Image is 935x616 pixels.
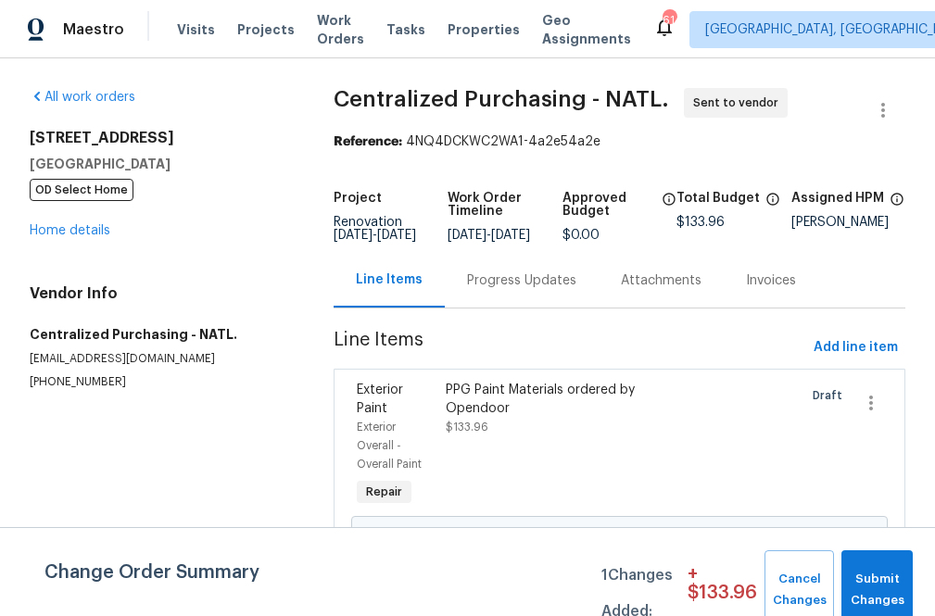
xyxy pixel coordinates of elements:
[386,23,425,36] span: Tasks
[377,229,416,242] span: [DATE]
[446,421,488,433] span: $133.96
[334,132,905,151] div: 4NQ4DCKWC2WA1-4a2e54a2e
[317,11,364,48] span: Work Orders
[448,229,530,242] span: -
[448,192,562,218] h5: Work Order Timeline
[446,381,658,418] div: PPG Paint Materials ordered by Opendoor
[448,20,520,39] span: Properties
[334,192,382,205] h5: Project
[30,91,135,104] a: All work orders
[30,351,289,367] p: [EMAIL_ADDRESS][DOMAIN_NAME]
[334,229,373,242] span: [DATE]
[30,325,289,344] h5: Centralized Purchasing - NATL.
[662,192,676,229] span: The total cost of line items that have been approved by both Opendoor and the Trade Partner. This...
[177,20,215,39] span: Visits
[467,271,576,290] div: Progress Updates
[491,229,530,242] span: [DATE]
[621,271,701,290] div: Attachments
[562,229,600,242] span: $0.00
[774,569,826,611] span: Cancel Changes
[791,192,884,205] h5: Assigned HPM
[693,94,786,112] span: Sent to vendor
[542,11,631,48] span: Geo Assignments
[357,421,422,470] span: Exterior Overall - Overall Paint
[30,284,289,303] h4: Vendor Info
[334,88,669,110] span: Centralized Purchasing - NATL.
[63,20,124,39] span: Maestro
[30,129,289,147] h2: [STREET_ADDRESS]
[890,192,904,216] span: The hpm assigned to this work order.
[814,336,898,359] span: Add line item
[334,135,402,148] b: Reference:
[334,216,416,242] span: Renovation
[448,229,486,242] span: [DATE]
[676,192,760,205] h5: Total Budget
[791,216,906,229] div: [PERSON_NAME]
[359,483,410,501] span: Repair
[562,192,657,218] h5: Approved Budget
[30,374,289,390] p: [PHONE_NUMBER]
[237,20,295,39] span: Projects
[813,386,850,405] span: Draft
[30,179,133,201] span: OD Select Home
[356,270,423,289] div: Line Items
[676,216,725,229] span: $133.96
[663,11,676,30] div: 614
[357,383,403,415] span: Exterior Paint
[30,224,110,237] a: Home details
[851,569,903,611] span: Submit Changes
[806,331,905,365] button: Add line item
[334,331,806,365] span: Line Items
[30,155,289,173] h5: [GEOGRAPHIC_DATA]
[746,271,796,290] div: Invoices
[334,229,416,242] span: -
[765,192,780,216] span: The total cost of line items that have been proposed by Opendoor. This sum includes line items th...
